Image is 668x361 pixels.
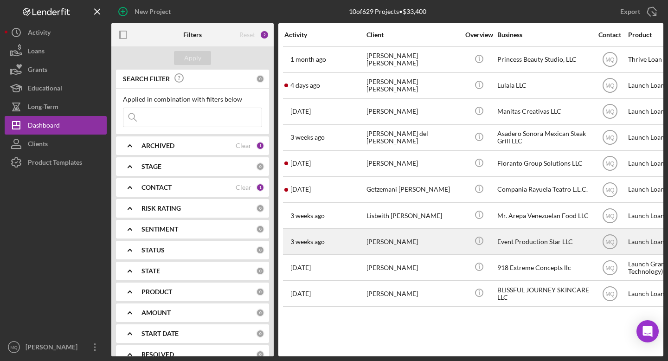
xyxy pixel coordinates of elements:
[611,2,663,21] button: Export
[256,142,264,150] div: 1
[605,187,614,193] text: MQ
[290,82,320,89] time: 2025-08-29 17:57
[497,177,590,202] div: Compania Rayuela Teatro L.L.C.
[366,255,459,280] div: [PERSON_NAME]
[290,264,311,271] time: 2025-08-22 19:16
[497,31,590,39] div: Business
[366,281,459,306] div: [PERSON_NAME]
[23,338,83,359] div: [PERSON_NAME]
[141,226,178,233] b: SENTIMENT
[256,225,264,233] div: 0
[605,213,614,219] text: MQ
[605,83,614,89] text: MQ
[366,203,459,228] div: Lisbeith [PERSON_NAME]
[366,47,459,72] div: [PERSON_NAME] [PERSON_NAME]
[366,31,459,39] div: Client
[497,151,590,176] div: Fioranto Group Solutions LLC
[5,153,107,172] button: Product Templates
[5,97,107,116] button: Long-Term
[290,238,325,245] time: 2025-08-12 02:04
[366,73,459,98] div: [PERSON_NAME] [PERSON_NAME]
[366,151,459,176] div: [PERSON_NAME]
[605,57,614,63] text: MQ
[10,345,17,350] text: MQ
[366,229,459,254] div: [PERSON_NAME]
[141,163,161,170] b: STAGE
[236,184,251,191] div: Clear
[183,31,202,39] b: Filters
[141,330,179,337] b: START DATE
[605,264,614,271] text: MQ
[28,60,47,81] div: Grants
[5,135,107,153] button: Clients
[497,125,590,150] div: Asadero Sonora Mexican Steak Grill LLC
[256,183,264,192] div: 1
[497,47,590,72] div: Princess Beauty Studio, LLC
[290,186,311,193] time: 2025-08-31 21:17
[141,246,165,254] b: STATUS
[366,125,459,150] div: [PERSON_NAME] del [PERSON_NAME]
[290,212,325,219] time: 2025-08-13 22:44
[239,31,255,39] div: Reset
[366,177,459,202] div: Getzemani [PERSON_NAME]
[184,51,201,65] div: Apply
[497,203,590,228] div: Mr. Arepa Venezuelan Food LLC
[28,116,60,137] div: Dashboard
[256,246,264,254] div: 0
[290,56,326,63] time: 2025-07-23 17:09
[5,60,107,79] button: Grants
[605,135,614,141] text: MQ
[28,135,48,155] div: Clients
[497,99,590,124] div: Manitas Creativas LLC
[111,2,180,21] button: New Project
[5,79,107,97] button: Educational
[28,23,51,44] div: Activity
[141,288,172,296] b: PRODUCT
[5,338,107,356] button: MQ[PERSON_NAME]
[236,142,251,149] div: Clear
[497,281,590,306] div: BLISSFUL JOURNEY SKINCARE LLC
[28,97,58,118] div: Long-Term
[141,267,160,275] b: STATE
[366,99,459,124] div: [PERSON_NAME]
[256,204,264,213] div: 0
[290,160,311,167] time: 2025-08-28 02:47
[592,31,627,39] div: Contact
[256,75,264,83] div: 0
[256,267,264,275] div: 0
[141,142,174,149] b: ARCHIVED
[141,184,172,191] b: CONTACT
[290,290,311,297] time: 2025-08-25 20:36
[462,31,496,39] div: Overview
[636,320,659,342] div: Open Intercom Messenger
[256,350,264,359] div: 0
[141,309,171,316] b: AMOUNT
[290,108,311,115] time: 2025-08-19 23:36
[5,116,107,135] a: Dashboard
[290,134,325,141] time: 2025-08-14 19:05
[28,79,62,100] div: Educational
[256,288,264,296] div: 0
[605,290,614,297] text: MQ
[605,239,614,245] text: MQ
[497,73,590,98] div: Lulala LLC
[256,309,264,317] div: 0
[141,205,181,212] b: RISK RATING
[5,42,107,60] button: Loans
[605,109,614,115] text: MQ
[5,23,107,42] button: Activity
[123,75,170,83] b: SEARCH FILTER
[256,329,264,338] div: 0
[28,42,45,63] div: Loans
[135,2,171,21] div: New Project
[605,161,614,167] text: MQ
[497,255,590,280] div: 918 Extreme Concepts llc
[260,30,269,39] div: 2
[349,8,426,15] div: 10 of 629 Projects • $33,400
